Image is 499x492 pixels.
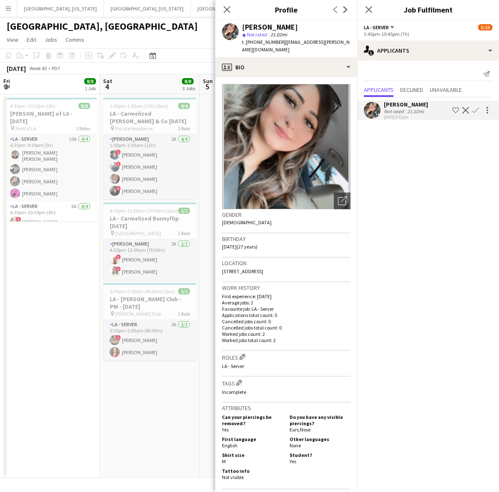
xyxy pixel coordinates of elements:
span: 4 [102,82,112,91]
h3: Work history [222,284,350,292]
button: [GEOGRAPHIC_DATA], [US_STATE] [17,0,104,17]
h3: Tags [222,378,350,387]
span: [DEMOGRAPHIC_DATA] [222,219,272,226]
h5: Shirt size [222,452,283,458]
div: [PERSON_NAME] [384,101,428,108]
app-card-role: [PERSON_NAME]2A4/41:00pm-1:00am (12h)![PERSON_NAME]![PERSON_NAME][PERSON_NAME]![PERSON_NAME] [103,134,197,199]
span: Nose [300,426,310,433]
a: View [3,34,22,45]
span: 3 [2,82,10,91]
div: PDT [52,65,60,71]
p: Cancelled jobs total count: 0 [222,325,350,331]
span: M [222,458,226,464]
p: Average jobs: 2 [222,299,350,306]
app-job-card: 4:30pm-12:00am (7h30m) (Sun)2/2LA - Carmelized Bunnyflip [DATE] [GEOGRAPHIC_DATA]1 Role[PERSON_NA... [103,203,197,280]
p: Applications total count: 5 [222,312,350,318]
span: 5 [202,82,213,91]
h5: Do you have any visible piercings? [290,414,350,426]
div: Not rated [384,108,406,114]
span: Fri [3,77,10,85]
span: Edit [27,36,36,43]
p: Incomplete [222,389,350,395]
p: First experience: [DATE] [222,293,350,299]
span: Ebell of LA [15,125,36,132]
app-card-role: LA - Server10A4/44:30pm-9:30pm (5h)[PERSON_NAME] [PERSON_NAME][PERSON_NAME][PERSON_NAME][PERSON_N... [3,134,97,202]
span: LA - Server [222,363,244,369]
app-card-role: LA - Server2A2/25:30pm-2:00am (8h30m)![PERSON_NAME][PERSON_NAME] [103,320,197,360]
app-card-role: [PERSON_NAME]2A2/24:30pm-12:00am (7h30m)![PERSON_NAME]![PERSON_NAME] [103,239,197,280]
h3: LA - Carmelized Bunnyflip [DATE] [103,215,197,230]
p: Worked jobs total count: 2 [222,337,350,343]
span: None [290,442,301,449]
span: Week 40 [28,65,48,71]
span: Unavailable [430,87,462,93]
span: View [7,36,18,43]
span: Not rated [247,31,267,38]
span: 4:30pm-10:30pm (6h) [10,103,55,109]
span: Comms [66,36,84,43]
span: ! [116,186,121,191]
div: [PERSON_NAME] [242,23,298,31]
button: LA - Server [364,24,396,30]
span: 21.02mi [269,31,289,38]
span: [GEOGRAPHIC_DATA] [115,230,161,236]
span: Ears , [290,426,300,433]
div: 21.02mi [406,108,426,114]
button: [GEOGRAPHIC_DATA], [US_STATE] [104,0,191,17]
h3: Location [222,259,350,267]
h3: Gender [222,211,350,218]
span: [STREET_ADDRESS] [222,268,263,274]
span: ! [116,266,121,271]
div: Applicants [357,41,499,61]
span: 2/2 [178,208,190,214]
app-job-card: 4:30pm-10:30pm (6h)8/8[PERSON_NAME] of LA - [DATE] Ebell of LA2 RolesLA - Server10A4/44:30pm-9:30... [3,98,97,221]
span: Yes [290,458,296,464]
span: 2 Roles [76,125,90,132]
a: Jobs [41,34,60,45]
h1: [GEOGRAPHIC_DATA], [GEOGRAPHIC_DATA] [7,20,198,33]
span: | [EMAIL_ADDRESS][PERSON_NAME][DOMAIN_NAME] [242,39,350,53]
h3: Profile [215,4,357,15]
h3: Job Fulfilment [357,4,499,15]
span: 1 Role [178,125,190,132]
span: Jobs [45,36,57,43]
span: Declined [400,87,423,93]
h3: LA - [PERSON_NAME] Club - PM - [DATE] [103,295,197,310]
button: [GEOGRAPHIC_DATA], [US_STATE] [191,0,277,17]
a: Edit [23,34,40,45]
span: Applicants [364,87,393,93]
a: Comms [62,34,88,45]
span: 5/10 [478,24,492,30]
span: 2/2 [178,288,190,294]
span: Sat [103,77,112,85]
div: Open photos pop-in [334,193,350,209]
p: Cancelled jobs count: 0 [222,318,350,325]
span: 1:00pm-1:00am (12h) (Sun) [110,103,168,109]
p: Worked jobs count: 2 [222,331,350,337]
h5: Tattoo info [222,468,283,474]
img: Crew avatar or photo [222,84,350,209]
span: ! [116,150,121,155]
span: 8/8 [78,103,90,109]
div: [DATE] [7,64,26,73]
span: Not visible [222,474,244,480]
div: 1 Job [85,85,96,91]
h3: [PERSON_NAME] of LA - [DATE] [3,110,97,125]
app-job-card: 1:00pm-1:00am (12h) (Sun)4/4LA - Carmelized [PERSON_NAME] & Co [DATE] Private Residence1 Role[PER... [103,98,197,199]
div: [DATE] 8:32pm [384,114,428,120]
span: 4/4 [178,103,190,109]
h5: Other languages [290,436,350,442]
span: [DATE] (27 years) [222,243,257,250]
h5: Can your piercings be removed? [222,414,283,426]
span: ! [116,254,121,259]
h5: First language [222,436,283,442]
app-job-card: 5:30pm-2:00am (8h30m) (Sun)2/2LA - [PERSON_NAME] Club - PM - [DATE] [PERSON_NAME] Club1 RoleLA - ... [103,283,197,360]
h3: LA - Carmelized [PERSON_NAME] & Co [DATE] [103,110,197,125]
h3: Roles [222,353,350,361]
span: Private Residence [115,125,153,132]
h3: Birthday [222,235,350,243]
